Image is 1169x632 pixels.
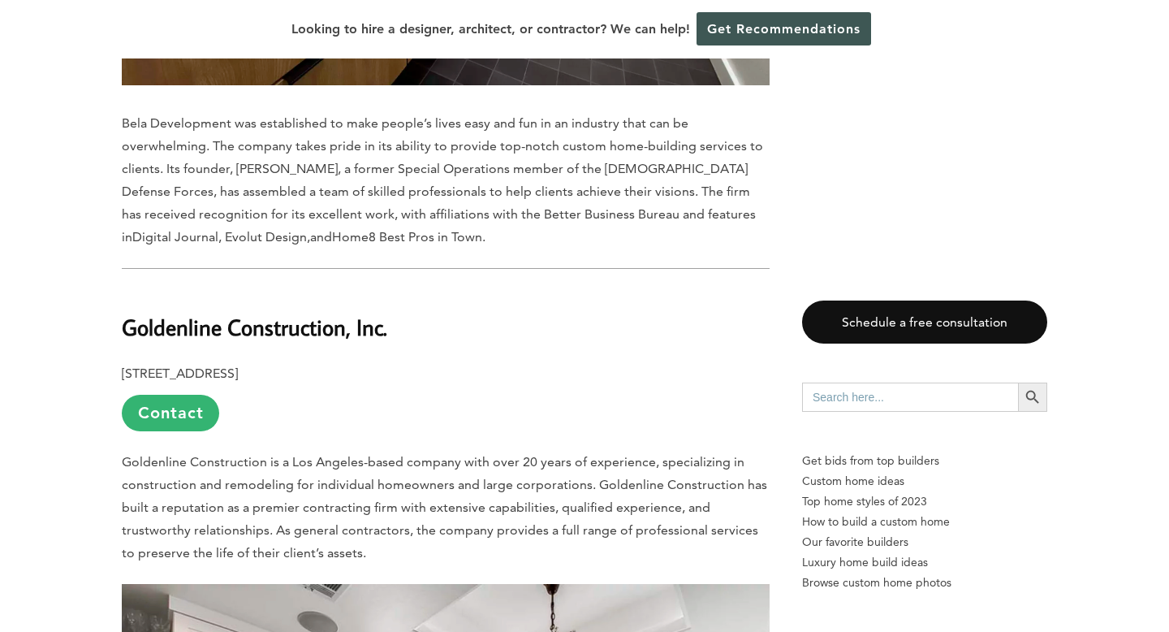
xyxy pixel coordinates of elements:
[332,229,485,245] span: Home8 Best Pros in Town.
[802,383,1018,412] input: Search here...
[802,451,1047,471] p: Get bids from top builders
[132,229,310,245] span: Digital Journal, Evolut Design,
[122,454,767,561] span: Goldenline Construction is a Los Angeles-based company with over 20 years of experience, speciali...
[802,532,1047,552] a: Our favorite builders
[122,395,219,431] a: Contact
[122,115,763,245] span: Bela Development was established to make people’s lives easy and fun in an industry that can be o...
[802,471,1047,491] a: Custom home ideas
[310,229,332,245] span: and
[122,366,238,381] b: [STREET_ADDRESS]
[1024,388,1042,406] svg: Search
[697,12,871,45] a: Get Recommendations
[122,313,387,341] b: Goldenline Construction, Inc.
[802,512,1047,532] a: How to build a custom home
[802,301,1047,344] a: Schedule a free consultation
[802,491,1047,512] a: Top home styles of 2023
[802,573,1047,593] a: Browse custom home photos
[802,552,1047,573] a: Luxury home build ideas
